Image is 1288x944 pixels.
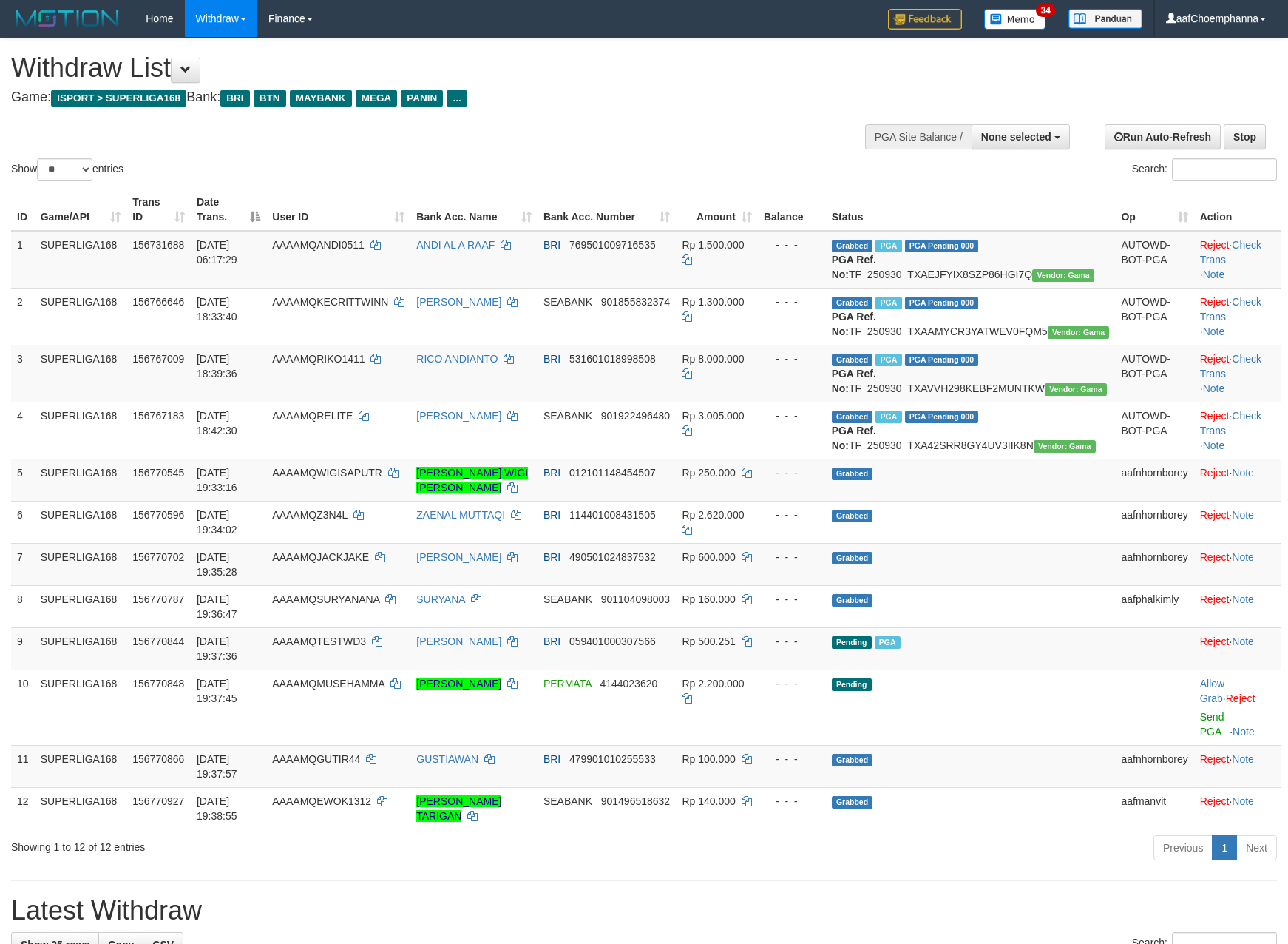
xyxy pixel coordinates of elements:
[416,551,501,563] a: [PERSON_NAME]
[1115,787,1193,829] td: aafmanvit
[1224,124,1266,149] a: Stop
[197,795,237,822] span: [DATE] 19:38:55
[600,678,657,690] span: Copy 4144023620 to clipboard
[272,239,365,251] span: AAAAMQANDI0511
[35,189,127,231] th: Game/API: activate to sort column ascending
[272,551,369,563] span: AAAAMQJACKJAKE
[826,402,1116,459] td: TF_250930_TXA42SRR8GY4UV3IIK8N
[132,239,184,251] span: 156731688
[416,678,501,690] a: [PERSON_NAME]
[35,627,127,670] td: SUPERLIGA168
[1115,402,1193,459] td: AUTOWD-BOT-PGA
[569,239,656,251] span: Copy 769501009716535 to clipboard
[764,294,820,309] div: - - -
[569,353,656,365] span: Copy 531601018998508 to clipboard
[832,636,872,649] span: Pending
[290,90,352,107] span: MAYBANK
[569,551,656,563] span: Copy 490501024837532 to clipboard
[1115,543,1193,585] td: aafnhornborey
[682,795,735,807] span: Rp 140.000
[972,124,1070,149] button: None selected
[569,635,656,647] span: Copy 059401000307566 to clipboard
[1203,269,1225,280] a: Note
[191,189,266,231] th: Date Trans.: activate to sort column descending
[35,459,127,501] td: SUPERLIGA168
[1115,585,1193,627] td: aafphalkimly
[1048,326,1110,339] span: Vendor URL: https://trx31.1velocity.biz
[832,468,873,480] span: Grabbed
[11,90,844,105] h4: Game: Bank:
[197,410,237,436] span: [DATE] 18:42:30
[764,634,820,649] div: - - -
[832,425,876,451] b: PGA Ref. No:
[758,189,826,231] th: Balance
[272,509,347,521] span: AAAAMQZ3N4L
[197,593,237,620] span: [DATE] 19:36:47
[416,239,495,251] a: ANDI AL A RAAF
[1212,835,1237,860] a: 1
[764,550,820,564] div: - - -
[1232,635,1254,647] a: Note
[832,678,872,691] span: Pending
[1115,231,1193,289] td: AUTOWD-BOT-PGA
[569,467,656,479] span: Copy 012101148454507 to clipboard
[1200,593,1230,605] a: Reject
[132,678,184,690] span: 156770848
[1194,745,1281,787] td: ·
[132,593,184,605] span: 156770787
[543,795,592,807] span: SEABANK
[1194,501,1281,543] td: ·
[11,670,35,745] td: 10
[132,635,184,647] span: 156770844
[272,467,382,479] span: AAAAMQWIGISAPUTR
[132,795,184,807] span: 156770927
[416,635,501,647] a: [PERSON_NAME]
[401,90,443,107] span: PANIN
[197,551,237,578] span: [DATE] 19:35:28
[11,834,526,854] div: Showing 1 to 12 of 12 entries
[1200,678,1224,704] a: Allow Grab
[1200,296,1261,323] a: Check Trans
[543,593,592,605] span: SEABANK
[543,467,560,479] span: BRI
[35,402,127,459] td: SUPERLIGA168
[1194,787,1281,829] td: ·
[1200,410,1261,436] a: Check Trans
[11,459,35,501] td: 5
[197,467,237,493] span: [DATE] 19:33:16
[1115,745,1193,787] td: aafnhornborey
[416,296,501,308] a: [PERSON_NAME]
[981,131,1051,143] span: None selected
[826,345,1116,402] td: TF_250930_TXAVVH298KEBF2MUNTKW
[1115,288,1193,345] td: AUTOWD-BOT-PGA
[1115,345,1193,402] td: AUTOWD-BOT-PGA
[832,240,873,252] span: Grabbed
[1200,551,1230,563] a: Reject
[888,9,962,30] img: Feedback.jpg
[543,239,560,251] span: BRI
[126,189,191,231] th: Trans ID: activate to sort column ascending
[905,240,979,252] span: PGA Pending
[601,296,670,308] span: Copy 901855832374 to clipboard
[1200,353,1261,380] a: Check Trans
[832,411,873,423] span: Grabbed
[356,90,398,107] span: MEGA
[11,345,35,402] td: 3
[11,7,123,30] img: MOTION_logo.png
[35,787,127,829] td: SUPERLIGA168
[601,593,670,605] span: Copy 901104098003 to clipboard
[682,239,744,251] span: Rp 1.500.000
[1203,326,1225,337] a: Note
[543,509,560,521] span: BRI
[682,635,735,647] span: Rp 500.251
[272,753,360,765] span: AAAAMQGUTIR44
[35,231,127,289] td: SUPERLIGA168
[1203,382,1225,394] a: Note
[682,410,744,422] span: Rp 3.005.000
[543,753,560,765] span: BRI
[764,508,820,522] div: - - -
[410,189,538,231] th: Bank Acc. Name: activate to sort column ascending
[447,90,467,107] span: ...
[1153,835,1213,860] a: Previous
[132,353,184,365] span: 156767009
